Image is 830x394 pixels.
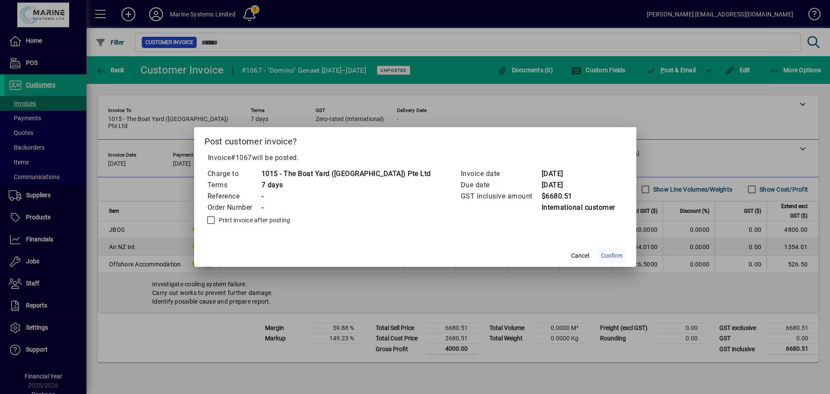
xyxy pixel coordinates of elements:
td: Invoice date [460,168,541,179]
span: Confirm [601,251,622,260]
td: Order Number [207,202,261,213]
label: Print invoice after posting [217,216,290,224]
td: 1015 - The Boat Yard ([GEOGRAPHIC_DATA]) Pte Ltd [261,168,431,179]
td: - [261,191,431,202]
button: Cancel [566,248,594,263]
td: Terms [207,179,261,191]
td: $6680.51 [541,191,615,202]
td: 7 days [261,179,431,191]
h2: Post customer invoice? [194,127,636,152]
td: [DATE] [541,168,615,179]
span: Cancel [571,251,589,260]
td: Charge to [207,168,261,179]
td: - [261,202,431,213]
td: Due date [460,179,541,191]
p: Invoice will be posted . [204,153,626,163]
td: International customer [541,202,615,213]
span: #1067 [231,154,252,162]
td: [DATE] [541,179,615,191]
button: Confirm [597,248,626,263]
td: Reference [207,191,261,202]
td: GST inclusive amount [460,191,541,202]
